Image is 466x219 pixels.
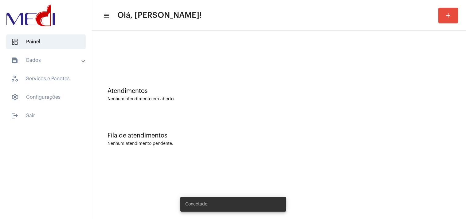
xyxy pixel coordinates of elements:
span: sidenav icon [11,75,18,82]
span: Conectado [185,201,207,207]
span: sidenav icon [11,38,18,46]
span: Olá, [PERSON_NAME]! [117,10,202,20]
span: Sair [6,108,86,123]
img: d3a1b5fa-500b-b90f-5a1c-719c20e9830b.png [5,3,57,28]
mat-icon: add [444,12,452,19]
span: Painel [6,34,86,49]
span: sidenav icon [11,94,18,101]
div: Nenhum atendimento em aberto. [108,97,451,102]
span: Configurações [6,90,86,105]
div: Fila de atendimentos [108,132,451,139]
div: Nenhum atendimento pendente. [108,141,173,146]
div: Atendimentos [108,88,451,94]
span: Serviços e Pacotes [6,71,86,86]
mat-panel-title: Dados [11,57,82,64]
mat-icon: sidenav icon [11,112,18,119]
mat-icon: sidenav icon [11,57,18,64]
mat-expansion-panel-header: sidenav iconDados [4,53,92,68]
mat-icon: sidenav icon [103,12,109,19]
